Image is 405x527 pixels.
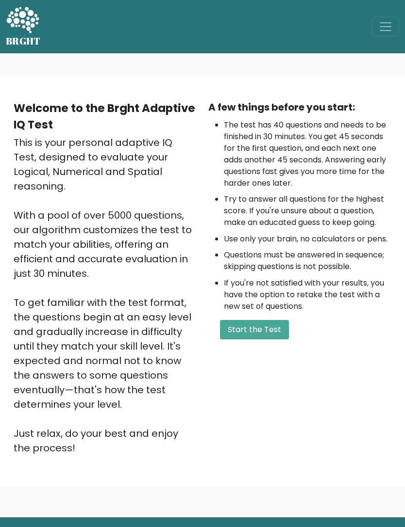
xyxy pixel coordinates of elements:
[220,320,289,339] button: Start the Test
[6,35,41,47] h5: BRGHT
[14,135,197,455] div: This is your personal adaptive IQ Test, designed to evaluate your Logical, Numerical and Spatial ...
[372,17,399,36] button: Toggle navigation
[224,233,391,245] li: Use only your brain, no calculators or pens.
[14,100,195,132] b: Welcome to the Brght Adaptive IQ Test
[224,249,391,272] li: Questions must be answered in sequence; skipping questions is not possible.
[224,119,391,189] li: The test has 40 questions and needs to be finished in 30 minutes. You get 45 seconds for the firs...
[224,277,391,312] li: If you're not satisfied with your results, you have the option to retake the test with a new set ...
[224,193,391,228] li: Try to answer all questions for the highest score. If you're unsure about a question, make an edu...
[6,4,41,49] a: BRGHT
[208,100,391,114] div: A few things before you start:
